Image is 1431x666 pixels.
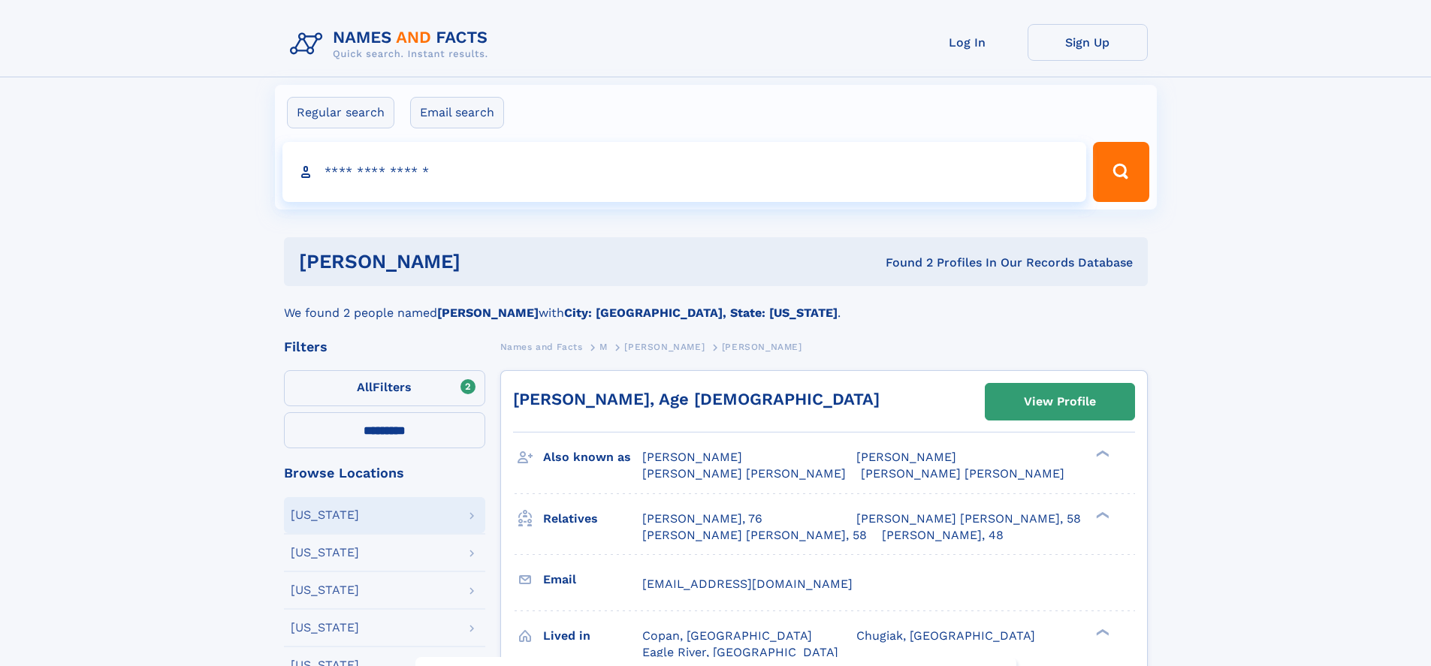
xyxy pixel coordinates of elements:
[543,445,642,470] h3: Also known as
[284,466,485,480] div: Browse Locations
[642,466,846,481] span: [PERSON_NAME] [PERSON_NAME]
[284,24,500,65] img: Logo Names and Facts
[299,252,673,271] h1: [PERSON_NAME]
[642,628,812,643] span: Copan, [GEOGRAPHIC_DATA]
[861,466,1064,481] span: [PERSON_NAME] [PERSON_NAME]
[1092,449,1110,459] div: ❯
[437,306,539,320] b: [PERSON_NAME]
[1028,24,1148,61] a: Sign Up
[673,255,1133,271] div: Found 2 Profiles In Our Records Database
[1092,510,1110,520] div: ❯
[1093,142,1149,202] button: Search Button
[624,337,705,356] a: [PERSON_NAME]
[543,623,642,649] h3: Lived in
[624,342,705,352] span: [PERSON_NAME]
[291,584,359,596] div: [US_STATE]
[287,97,394,128] label: Regular search
[410,97,504,128] label: Email search
[856,511,1081,527] a: [PERSON_NAME] [PERSON_NAME], 58
[291,509,359,521] div: [US_STATE]
[284,340,485,354] div: Filters
[642,450,742,464] span: [PERSON_NAME]
[357,380,373,394] span: All
[642,645,838,659] span: Eagle River, [GEOGRAPHIC_DATA]
[722,342,802,352] span: [PERSON_NAME]
[291,622,359,634] div: [US_STATE]
[543,567,642,592] h3: Email
[513,390,880,408] a: [PERSON_NAME], Age [DEMOGRAPHIC_DATA]
[642,511,762,527] a: [PERSON_NAME], 76
[599,337,608,356] a: M
[907,24,1028,61] a: Log In
[642,527,867,544] a: [PERSON_NAME] [PERSON_NAME], 58
[1092,627,1110,637] div: ❯
[500,337,583,356] a: Names and Facts
[856,450,956,464] span: [PERSON_NAME]
[986,384,1134,420] a: View Profile
[856,628,1035,643] span: Chugiak, [GEOGRAPHIC_DATA]
[284,370,485,406] label: Filters
[284,286,1148,322] div: We found 2 people named with .
[599,342,608,352] span: M
[291,547,359,559] div: [US_STATE]
[543,506,642,532] h3: Relatives
[564,306,838,320] b: City: [GEOGRAPHIC_DATA], State: [US_STATE]
[282,142,1087,202] input: search input
[882,527,1004,544] a: [PERSON_NAME], 48
[642,577,853,591] span: [EMAIL_ADDRESS][DOMAIN_NAME]
[1024,384,1096,419] div: View Profile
